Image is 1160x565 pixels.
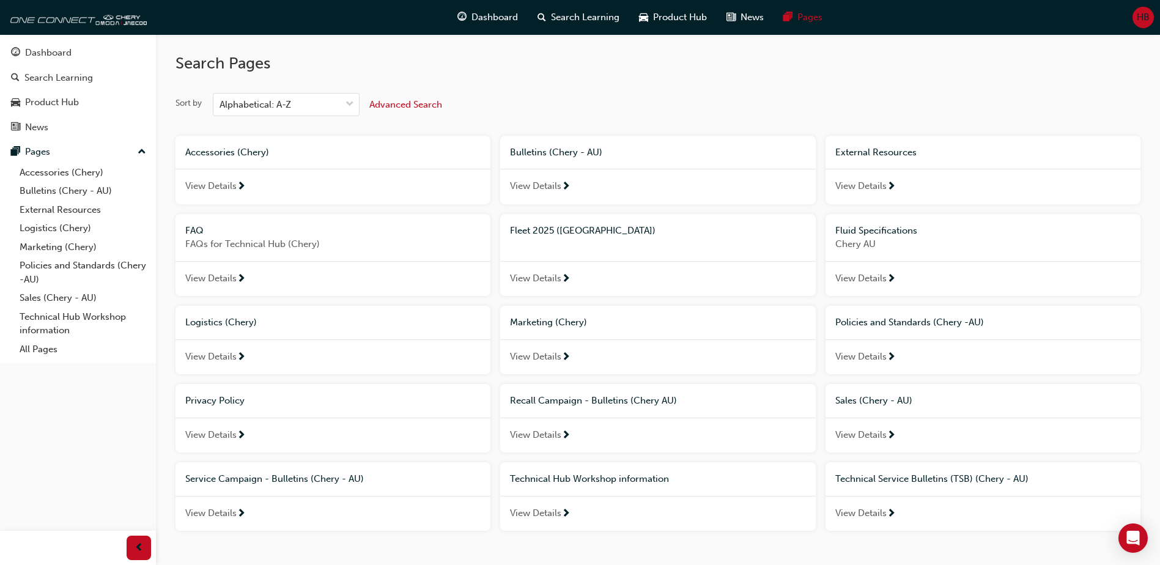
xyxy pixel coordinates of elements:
[629,5,717,30] a: car-iconProduct Hub
[538,10,546,25] span: search-icon
[15,289,151,308] a: Sales (Chery - AU)
[15,163,151,182] a: Accessories (Chery)
[835,473,1029,484] span: Technical Service Bulletins (TSB) (Chery - AU)
[175,384,490,452] a: Privacy PolicyView Details
[5,91,151,114] a: Product Hub
[15,201,151,220] a: External Resources
[551,10,619,24] span: Search Learning
[887,182,896,193] span: next-icon
[717,5,774,30] a: news-iconNews
[561,352,571,363] span: next-icon
[237,430,246,441] span: next-icon
[887,509,896,520] span: next-icon
[345,97,354,113] span: down-icon
[135,541,144,556] span: prev-icon
[6,5,147,29] img: oneconnect
[887,352,896,363] span: next-icon
[457,10,467,25] span: guage-icon
[15,238,151,257] a: Marketing (Chery)
[25,46,72,60] div: Dashboard
[835,179,887,193] span: View Details
[15,182,151,201] a: Bulletins (Chery - AU)
[835,395,912,406] span: Sales (Chery - AU)
[237,352,246,363] span: next-icon
[5,42,151,64] a: Dashboard
[835,506,887,520] span: View Details
[5,116,151,139] a: News
[15,308,151,340] a: Technical Hub Workshop information
[741,10,764,24] span: News
[220,98,291,112] div: Alphabetical: A-Z
[835,428,887,442] span: View Details
[5,141,151,163] button: Pages
[835,350,887,364] span: View Details
[510,473,669,484] span: Technical Hub Workshop information
[25,95,79,109] div: Product Hub
[11,147,20,158] span: pages-icon
[175,54,1140,73] h2: Search Pages
[826,384,1140,452] a: Sales (Chery - AU)View Details
[185,395,245,406] span: Privacy Policy
[15,340,151,359] a: All Pages
[797,10,822,24] span: Pages
[369,99,442,110] span: Advanced Search
[510,225,656,236] span: Fleet 2025 ([GEOGRAPHIC_DATA])
[887,274,896,285] span: next-icon
[175,97,202,109] div: Sort by
[826,306,1140,374] a: Policies and Standards (Chery -AU)View Details
[500,136,815,204] a: Bulletins (Chery - AU)View Details
[175,136,490,204] a: Accessories (Chery)View Details
[15,219,151,238] a: Logistics (Chery)
[185,473,364,484] span: Service Campaign - Bulletins (Chery - AU)
[237,274,246,285] span: next-icon
[826,462,1140,531] a: Technical Service Bulletins (TSB) (Chery - AU)View Details
[500,462,815,531] a: Technical Hub Workshop informationView Details
[185,147,269,158] span: Accessories (Chery)
[237,509,246,520] span: next-icon
[826,136,1140,204] a: External ResourcesView Details
[448,5,528,30] a: guage-iconDashboard
[11,48,20,59] span: guage-icon
[5,67,151,89] a: Search Learning
[15,256,151,289] a: Policies and Standards (Chery -AU)
[369,93,442,116] button: Advanced Search
[11,97,20,108] span: car-icon
[5,39,151,141] button: DashboardSearch LearningProduct HubNews
[726,10,736,25] span: news-icon
[510,350,561,364] span: View Details
[500,384,815,452] a: Recall Campaign - Bulletins (Chery AU)View Details
[835,271,887,286] span: View Details
[185,179,237,193] span: View Details
[185,428,237,442] span: View Details
[528,5,629,30] a: search-iconSearch Learning
[185,237,481,251] span: FAQs for Technical Hub (Chery)
[500,214,815,297] a: Fleet 2025 ([GEOGRAPHIC_DATA])View Details
[25,120,48,135] div: News
[138,144,146,160] span: up-icon
[185,506,237,520] span: View Details
[185,317,257,328] span: Logistics (Chery)
[826,214,1140,297] a: Fluid SpecificationsChery AUView Details
[11,122,20,133] span: news-icon
[653,10,707,24] span: Product Hub
[510,271,561,286] span: View Details
[835,225,917,236] span: Fluid Specifications
[887,430,896,441] span: next-icon
[175,214,490,297] a: FAQFAQs for Technical Hub (Chery)View Details
[175,462,490,531] a: Service Campaign - Bulletins (Chery - AU)View Details
[510,506,561,520] span: View Details
[25,145,50,159] div: Pages
[510,428,561,442] span: View Details
[500,306,815,374] a: Marketing (Chery)View Details
[24,71,93,85] div: Search Learning
[510,395,677,406] span: Recall Campaign - Bulletins (Chery AU)
[835,317,984,328] span: Policies and Standards (Chery -AU)
[774,5,832,30] a: pages-iconPages
[835,237,1131,251] span: Chery AU
[561,182,571,193] span: next-icon
[11,73,20,84] span: search-icon
[783,10,792,25] span: pages-icon
[237,182,246,193] span: next-icon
